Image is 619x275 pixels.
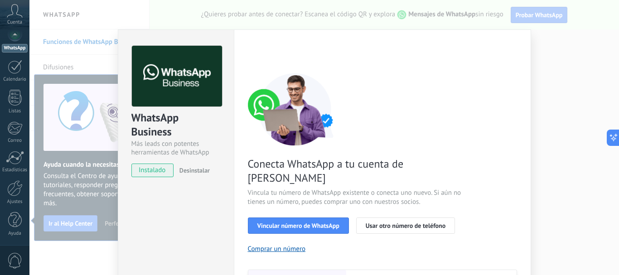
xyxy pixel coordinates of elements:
div: Ayuda [2,231,28,236]
span: Vincula tu número de WhatsApp existente o conecta uno nuevo. Si aún no tienes un número, puedes c... [248,188,464,207]
button: Usar otro número de teléfono [356,217,455,234]
button: Desinstalar [176,164,210,177]
div: Correo [2,138,28,144]
div: WhatsApp [2,44,28,53]
div: Ajustes [2,199,28,205]
span: instalado [132,164,173,177]
span: Usar otro número de teléfono [366,222,445,229]
span: Cuenta [7,19,22,25]
img: logo_main.png [132,46,222,107]
div: Calendario [2,77,28,82]
span: Conecta WhatsApp a tu cuenta de [PERSON_NAME] [248,157,464,185]
div: Listas [2,108,28,114]
div: WhatsApp Business [131,111,221,140]
div: Estadísticas [2,167,28,173]
button: Vincular número de WhatsApp [248,217,349,234]
span: Desinstalar [179,166,210,174]
span: Vincular número de WhatsApp [257,222,339,229]
div: Más leads con potentes herramientas de WhatsApp [131,140,221,157]
img: connect number [248,73,343,145]
button: Comprar un número [248,245,306,253]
